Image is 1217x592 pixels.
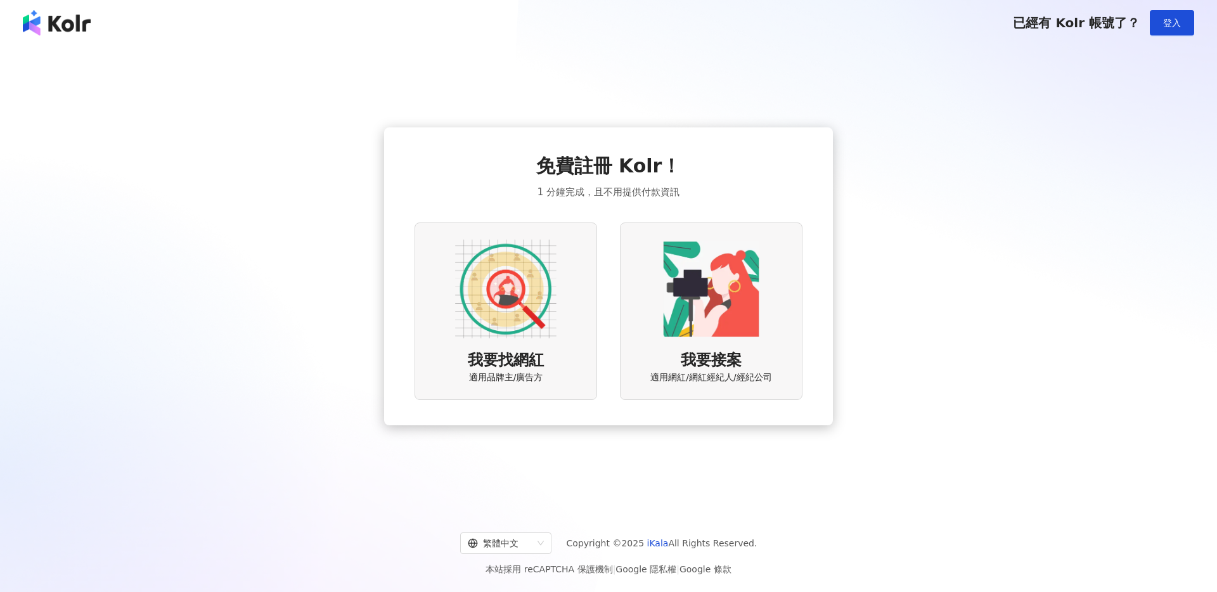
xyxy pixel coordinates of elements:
[681,350,742,371] span: 我要接案
[679,564,731,574] a: Google 條款
[468,533,532,553] div: 繁體中文
[469,371,543,384] span: 適用品牌主/廣告方
[1013,15,1140,30] span: 已經有 Kolr 帳號了？
[536,153,681,179] span: 免費註冊 Kolr！
[650,371,771,384] span: 適用網紅/網紅經紀人/經紀公司
[23,10,91,35] img: logo
[1150,10,1194,35] button: 登入
[468,350,544,371] span: 我要找網紅
[538,184,679,200] span: 1 分鐘完成，且不用提供付款資訊
[613,564,616,574] span: |
[660,238,762,340] img: KOL identity option
[486,562,731,577] span: 本站採用 reCAPTCHA 保護機制
[1163,18,1181,28] span: 登入
[455,238,557,340] img: AD identity option
[676,564,679,574] span: |
[615,564,676,574] a: Google 隱私權
[567,536,757,551] span: Copyright © 2025 All Rights Reserved.
[647,538,669,548] a: iKala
